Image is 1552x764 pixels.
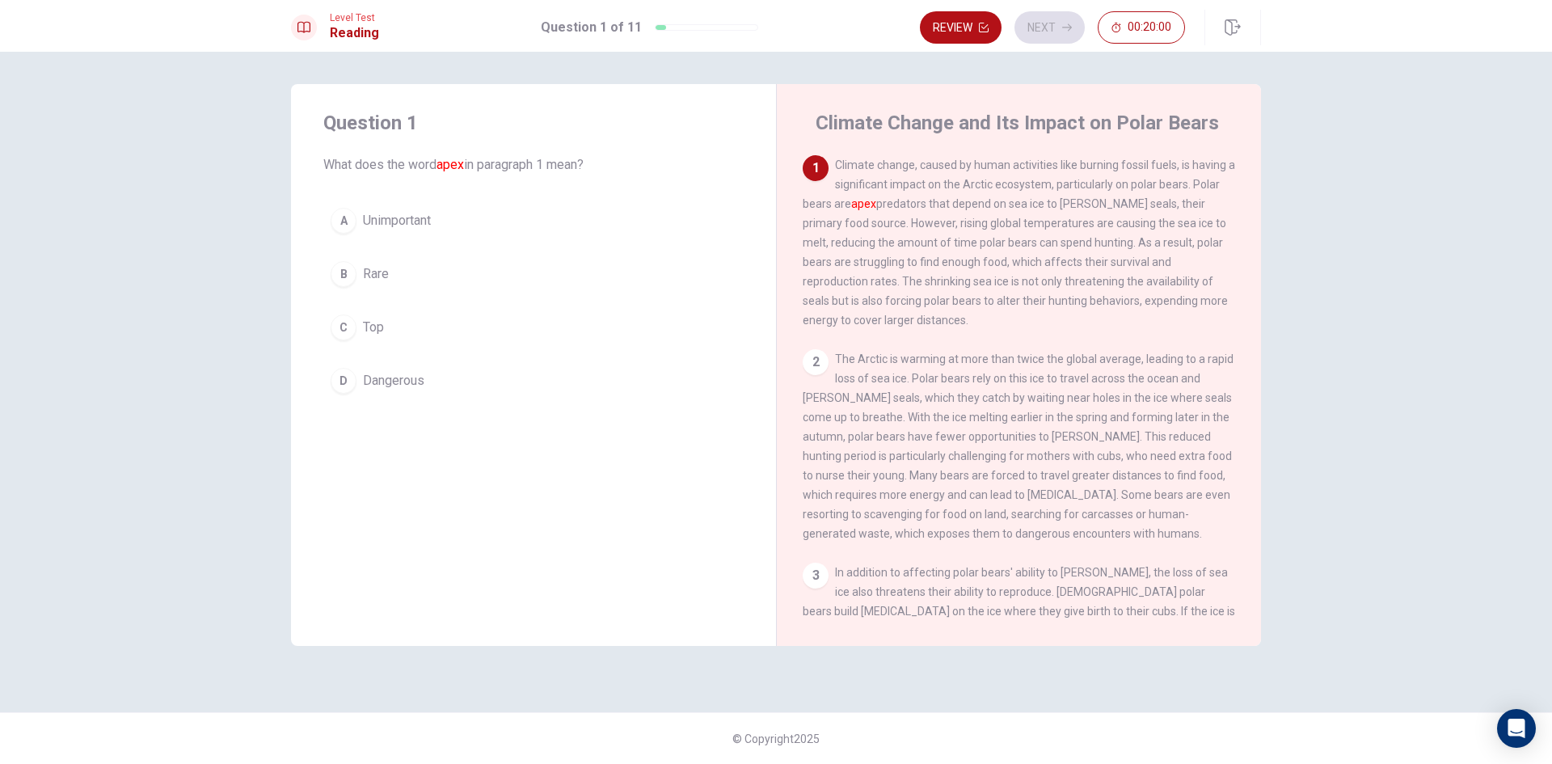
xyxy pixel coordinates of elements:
[363,264,389,284] span: Rare
[803,158,1235,327] span: Climate change, caused by human activities like burning fossil fuels, is having a significant imp...
[323,155,744,175] span: What does the word in paragraph 1 mean?
[323,307,744,348] button: CTop
[331,368,356,394] div: D
[323,254,744,294] button: BRare
[330,23,379,43] h1: Reading
[803,566,1235,715] span: In addition to affecting polar bears' ability to [PERSON_NAME], the loss of sea ice also threaten...
[1128,21,1171,34] span: 00:20:00
[363,211,431,230] span: Unimportant
[323,200,744,241] button: AUnimportant
[323,110,744,136] h4: Question 1
[851,197,876,210] font: apex
[803,155,829,181] div: 1
[436,157,464,172] font: apex
[803,352,1234,540] span: The Arctic is warming at more than twice the global average, leading to a rapid loss of sea ice. ...
[803,349,829,375] div: 2
[331,261,356,287] div: B
[1098,11,1185,44] button: 00:20:00
[330,12,379,23] span: Level Test
[323,361,744,401] button: DDangerous
[1497,709,1536,748] div: Open Intercom Messenger
[363,318,384,337] span: Top
[803,563,829,589] div: 3
[816,110,1219,136] h4: Climate Change and Its Impact on Polar Bears
[920,11,1002,44] button: Review
[541,18,642,37] h1: Question 1 of 11
[732,732,820,745] span: © Copyright 2025
[331,314,356,340] div: C
[363,371,424,390] span: Dangerous
[331,208,356,234] div: A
